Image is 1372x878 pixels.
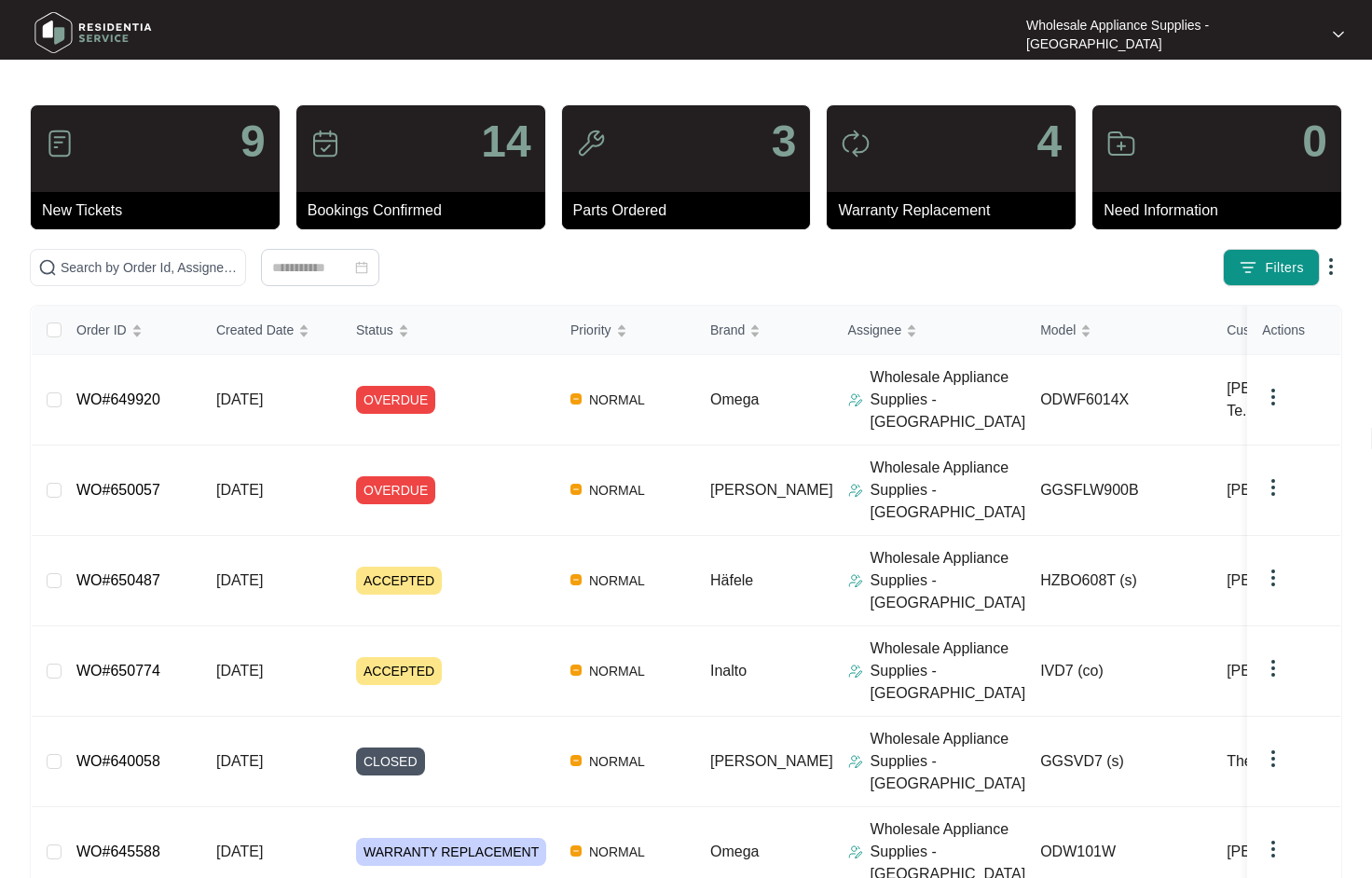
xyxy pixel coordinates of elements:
[1104,199,1341,222] p: Need Information
[848,483,863,498] img: Assigner Icon
[1262,386,1284,408] img: dropdown arrow
[1025,446,1212,536] td: GGSFLW900B
[76,572,160,588] a: WO#650487
[838,199,1076,222] p: Warranty Replacement
[710,572,753,588] span: Häfele
[356,476,435,504] span: OVERDUE
[1247,306,1340,355] th: Actions
[848,392,863,407] img: Assigner Icon
[76,320,127,340] span: Order ID
[61,257,238,278] input: Search by Order Id, Assignee Name, Customer Name, Brand and Model
[76,753,160,769] a: WO#640058
[848,573,863,588] img: Assigner Icon
[28,5,158,61] img: residentia service logo
[62,306,201,355] th: Order ID
[1227,479,1350,501] span: [PERSON_NAME]
[710,844,759,859] span: Omega
[570,320,611,340] span: Priority
[871,638,1026,705] p: Wholesale Appliance Supplies - [GEOGRAPHIC_DATA]
[695,306,833,355] th: Brand
[341,306,556,355] th: Status
[1026,16,1316,53] p: Wholesale Appliance Supplies - [GEOGRAPHIC_DATA]
[76,844,160,859] a: WO#645588
[570,845,582,857] img: Vercel Logo
[356,320,393,340] span: Status
[848,664,863,679] img: Assigner Icon
[848,844,863,859] img: Assigner Icon
[356,748,425,775] span: CLOSED
[216,663,263,679] span: [DATE]
[216,391,263,407] span: [DATE]
[710,753,833,769] span: [PERSON_NAME]
[710,663,747,679] span: Inalto
[1320,255,1342,278] img: dropdown arrow
[216,753,263,769] span: [DATE]
[710,320,745,340] span: Brand
[570,484,582,495] img: Vercel Logo
[1262,657,1284,679] img: dropdown arrow
[38,258,57,277] img: search-icon
[582,841,652,863] span: NORMAL
[772,119,797,164] p: 3
[1227,569,1350,592] span: [PERSON_NAME]
[310,129,340,158] img: icon
[871,728,1026,795] p: Wholesale Appliance Supplies - [GEOGRAPHIC_DATA]
[1106,129,1136,158] img: icon
[76,482,160,498] a: WO#650057
[582,660,652,682] span: NORMAL
[216,482,263,498] span: [DATE]
[582,750,652,773] span: NORMAL
[576,129,606,158] img: icon
[481,119,530,164] p: 14
[1265,258,1304,278] span: Filters
[710,391,759,407] span: Omega
[1302,119,1327,164] p: 0
[76,391,160,407] a: WO#649920
[570,665,582,676] img: Vercel Logo
[1262,567,1284,589] img: dropdown arrow
[1036,119,1062,164] p: 4
[1223,249,1320,286] button: filter iconFilters
[1025,306,1212,355] th: Model
[1262,476,1284,499] img: dropdown arrow
[1025,626,1212,717] td: IVD7 (co)
[871,366,1026,433] p: Wholesale Appliance Supplies - [GEOGRAPHIC_DATA]
[1227,841,1350,863] span: [PERSON_NAME]
[871,547,1026,614] p: Wholesale Appliance Supplies - [GEOGRAPHIC_DATA]
[570,393,582,405] img: Vercel Logo
[356,386,435,414] span: OVERDUE
[1227,320,1322,340] span: Customer Name
[45,129,75,158] img: icon
[848,320,902,340] span: Assignee
[216,320,294,340] span: Created Date
[1040,320,1076,340] span: Model
[1025,536,1212,626] td: HZBO608T (s)
[1333,30,1344,39] img: dropdown arrow
[570,755,582,766] img: Vercel Logo
[1025,355,1212,446] td: ODWF6014X
[556,306,695,355] th: Priority
[582,389,652,411] span: NORMAL
[841,129,871,158] img: icon
[871,457,1026,524] p: Wholesale Appliance Supplies - [GEOGRAPHIC_DATA]
[1025,717,1212,807] td: GGSVD7 (s)
[201,306,341,355] th: Created Date
[1227,750,1358,773] span: The Good Guys E...
[848,754,863,769] img: Assigner Icon
[1262,748,1284,770] img: dropdown arrow
[356,657,442,685] span: ACCEPTED
[1262,838,1284,860] img: dropdown arrow
[1239,258,1257,277] img: filter icon
[582,569,652,592] span: NORMAL
[710,482,833,498] span: [PERSON_NAME]
[216,844,263,859] span: [DATE]
[582,479,652,501] span: NORMAL
[356,567,442,595] span: ACCEPTED
[240,119,266,164] p: 9
[308,199,545,222] p: Bookings Confirmed
[1227,660,1350,682] span: [PERSON_NAME]
[356,838,546,866] span: WARRANTY REPLACEMENT
[573,199,811,222] p: Parts Ordered
[216,572,263,588] span: [DATE]
[76,663,160,679] a: WO#650774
